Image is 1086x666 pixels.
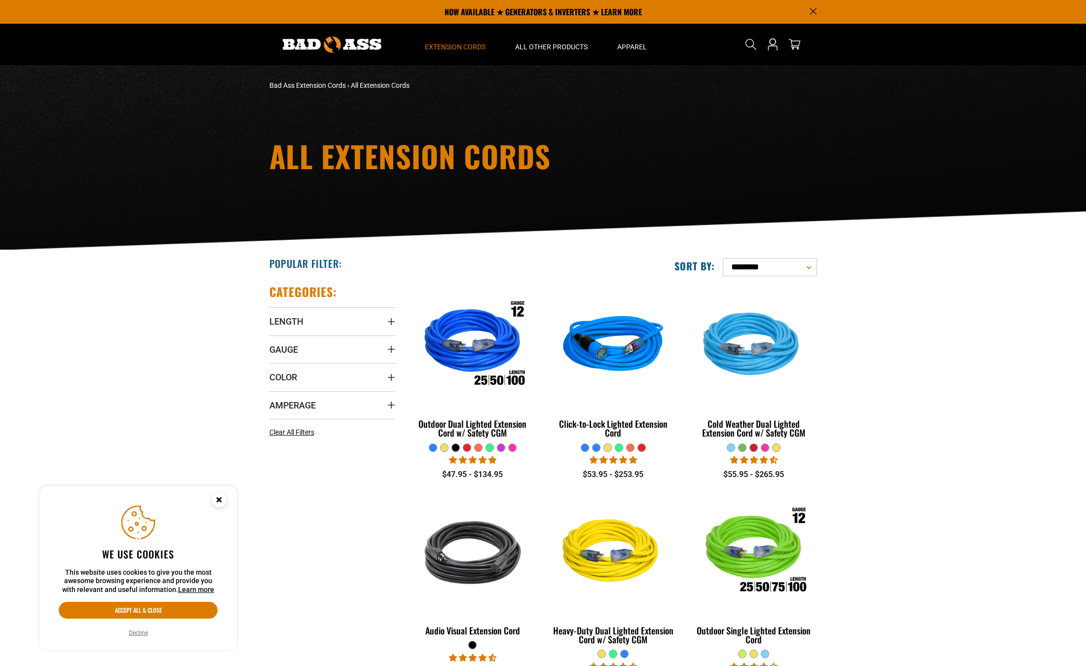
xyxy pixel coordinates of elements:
[269,427,318,438] a: Clear All Filters
[269,257,342,270] h2: Popular Filter:
[550,419,676,437] div: Click-to-Lock Lighted Extension Cord
[269,307,395,335] summary: Length
[411,495,535,609] img: black
[410,626,536,635] div: Audio Visual Extension Cord
[269,363,395,391] summary: Color
[269,81,346,89] a: Bad Ass Extension Cords
[410,284,536,443] a: Outdoor Dual Lighted Extension Cord w/ Safety CGM Outdoor Dual Lighted Extension Cord w/ Safety CGM
[269,80,630,91] nav: breadcrumbs
[602,24,662,65] summary: Apparel
[283,37,381,53] img: Bad Ass Extension Cords
[269,284,337,299] h2: Categories:
[59,568,218,594] p: This website uses cookies to give you the most awesome browsing experience and provide you with r...
[410,469,536,481] div: $47.95 - $134.95
[550,626,676,644] div: Heavy-Duty Dual Lighted Extension Cord w/ Safety CGM
[269,400,316,411] span: Amperage
[59,548,218,560] h2: We use cookies
[674,259,715,272] label: Sort by:
[269,344,298,355] span: Gauge
[551,289,675,403] img: blue
[500,24,602,65] summary: All Other Products
[743,37,759,52] summary: Search
[269,141,630,171] h1: All Extension Cords
[269,428,314,436] span: Clear All Filters
[410,24,500,65] summary: Extension Cords
[515,42,588,51] span: All Other Products
[550,491,676,650] a: yellow Heavy-Duty Dual Lighted Extension Cord w/ Safety CGM
[269,316,303,327] span: Length
[691,491,817,650] a: Outdoor Single Lighted Extension Cord Outdoor Single Lighted Extension Cord
[347,81,349,89] span: ›
[449,653,496,663] span: 4.72 stars
[425,42,486,51] span: Extension Cords
[550,469,676,481] div: $53.95 - $253.95
[617,42,647,51] span: Apparel
[39,486,237,651] aside: Cookie Consent
[126,628,151,638] button: Decline
[691,419,817,437] div: Cold Weather Dual Lighted Extension Cord w/ Safety CGM
[410,491,536,641] a: black Audio Visual Extension Cord
[692,289,816,403] img: Light Blue
[411,289,535,403] img: Outdoor Dual Lighted Extension Cord w/ Safety CGM
[590,455,637,465] span: 4.87 stars
[550,284,676,443] a: blue Click-to-Lock Lighted Extension Cord
[351,81,410,89] span: All Extension Cords
[730,455,778,465] span: 4.62 stars
[269,391,395,419] summary: Amperage
[691,626,817,644] div: Outdoor Single Lighted Extension Cord
[269,371,297,383] span: Color
[449,455,496,465] span: 4.81 stars
[410,419,536,437] div: Outdoor Dual Lighted Extension Cord w/ Safety CGM
[269,335,395,363] summary: Gauge
[59,602,218,619] button: Accept all & close
[551,495,675,609] img: yellow
[691,284,817,443] a: Light Blue Cold Weather Dual Lighted Extension Cord w/ Safety CGM
[692,495,816,609] img: Outdoor Single Lighted Extension Cord
[691,469,817,481] div: $55.95 - $265.95
[178,586,214,593] a: Learn more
